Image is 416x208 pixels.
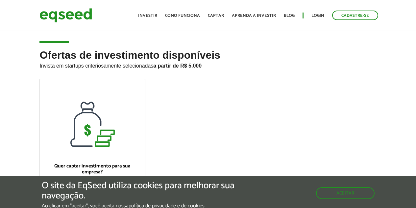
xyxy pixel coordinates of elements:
h2: Ofertas de investimento disponíveis [39,49,376,79]
a: Captar [208,14,224,18]
a: Login [311,14,324,18]
button: Aceitar [316,187,375,199]
a: Cadastre-se [332,11,378,20]
a: Blog [284,14,295,18]
strong: a partir de R$ 5.000 [153,63,202,69]
img: EqSeed [39,7,92,24]
p: Quer captar investimento para sua empresa? [46,163,138,175]
a: Quer captar investimento para sua empresa? Quero captar [39,79,145,207]
h5: O site da EqSeed utiliza cookies para melhorar sua navegação. [42,181,241,201]
a: Como funciona [165,14,200,18]
a: Aprenda a investir [232,14,276,18]
a: Investir [138,14,157,18]
p: Invista em startups criteriosamente selecionadas [39,61,376,69]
